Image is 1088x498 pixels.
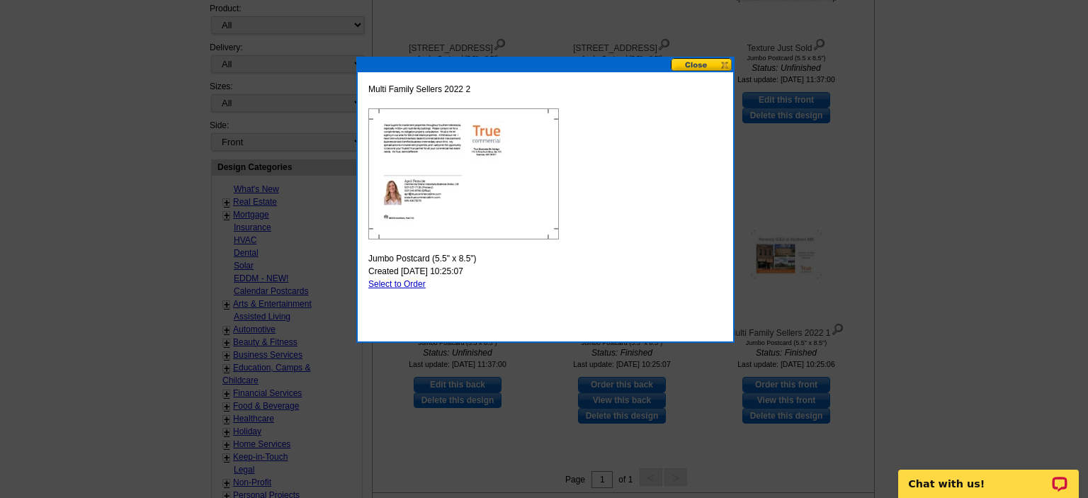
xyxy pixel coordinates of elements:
span: Created [DATE] 10:25:07 [368,265,463,278]
a: Select to Order [368,279,426,289]
iframe: LiveChat chat widget [889,453,1088,498]
span: Multi Family Sellers 2022 2 [368,83,470,96]
img: large-thumb.jpg [368,108,559,239]
span: Jumbo Postcard (5.5" x 8.5") [368,252,477,265]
